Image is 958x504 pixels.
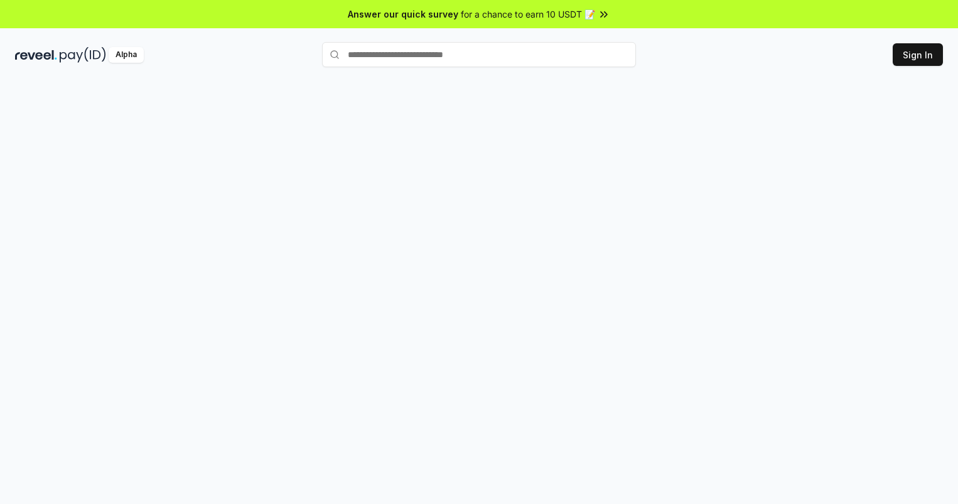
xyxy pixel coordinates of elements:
img: reveel_dark [15,47,57,63]
span: Answer our quick survey [348,8,458,21]
span: for a chance to earn 10 USDT 📝 [461,8,595,21]
div: Alpha [109,47,144,63]
button: Sign In [893,43,943,66]
img: pay_id [60,47,106,63]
